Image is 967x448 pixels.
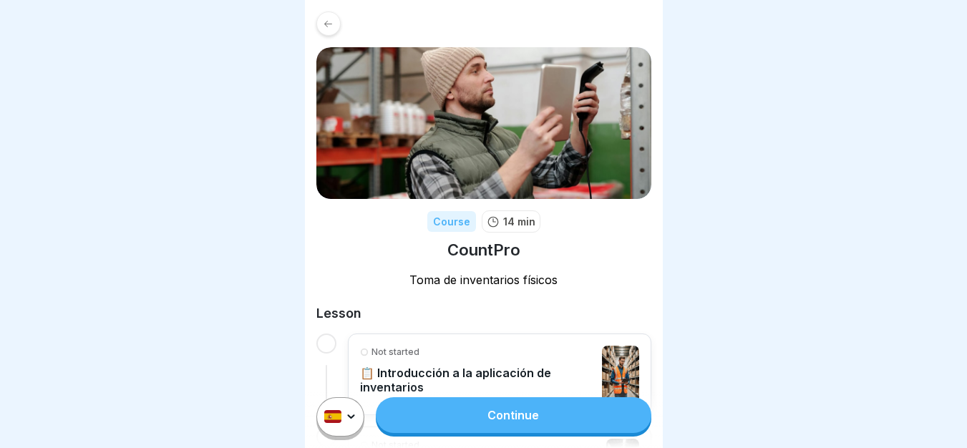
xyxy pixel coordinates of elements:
[427,211,476,232] div: Course
[316,305,651,322] h2: Lesson
[360,366,596,394] p: 📋 Introducción a la aplicación de inventarios
[447,240,520,260] h1: CountPro
[360,346,639,403] a: Not started📋 Introducción a la aplicación de inventarios
[316,47,651,199] img: nanuqyb3jmpxevmk16xmqivn.png
[376,397,651,433] a: Continue
[503,214,535,229] p: 14 min
[602,346,638,403] img: vw7hpnqvhu7rpf1wvjjk214n.png
[371,346,419,359] p: Not started
[324,411,341,424] img: es.svg
[316,272,651,288] p: Toma de inventarios físicos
